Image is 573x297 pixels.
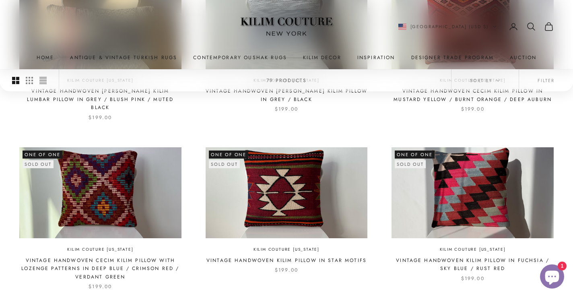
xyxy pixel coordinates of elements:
[410,23,489,30] span: [GEOGRAPHIC_DATA] (USD $)
[519,69,573,91] button: Filter
[357,54,395,62] a: Inspiration
[19,87,181,111] a: Vintage Handwoven [PERSON_NAME] Kilim Lumbar Pillow in Grey / Blush Pink / Muted Black
[398,22,554,31] nav: Secondary navigation
[209,151,249,159] span: One of One
[23,151,62,159] span: One of One
[461,274,484,283] sale-price: $199.00
[275,105,298,113] sale-price: $199.00
[398,23,497,30] button: Change country or currency
[254,246,319,253] a: Kilim Couture [US_STATE]
[37,54,54,62] a: Home
[461,105,484,113] sale-price: $199.00
[206,87,368,103] a: Vintage Handwoven [PERSON_NAME] Kilim Pillow in Grey / Black
[89,283,112,291] sale-price: $199.00
[67,246,133,253] a: Kilim Couture [US_STATE]
[411,54,494,62] a: Designer Trade Program
[451,69,519,91] button: Sort by
[12,70,19,91] button: Switch to larger product images
[19,54,554,62] nav: Primary navigation
[26,70,33,91] button: Switch to smaller product images
[206,256,367,264] a: Vintage Handwoven Kilim Pillow in Star Motifs
[39,70,47,91] button: Switch to compact product images
[275,266,298,274] sale-price: $199.00
[395,151,435,159] span: One of One
[510,54,536,62] a: Auction
[392,147,554,238] img: Vintage Turkish Kilim Pillow with zigzag pattern in shades of fuchsia, sky blue, rust-red, and bl...
[470,76,500,84] span: Sort by
[206,147,368,238] img: Vintage handwoven Turkish Kilim pillow with khaki, orange, and black parallel stripes, featuring ...
[193,54,287,62] a: Contemporary Oushak Rugs
[19,256,181,281] a: Vintage Handwoven Cecim Kilim Pillow with Lozenge Patterns in Deep Blue / Crimson Red / Verdant G...
[23,160,54,168] sold-out-badge: Sold out
[395,160,426,168] sold-out-badge: Sold out
[19,147,181,238] img: 16x16 Vintage Handwoven Kilim Decorative Throw Pillow with Polychromatic Palette of Cream, Blue, ...
[392,87,554,103] a: Vintage Handwoven Cecim Kilim Pillow in Mustard Yellow / Burnt Orange / Deep Auburn
[209,160,240,168] sold-out-badge: Sold out
[538,264,567,291] inbox-online-store-chat: Shopify online store chat
[266,76,307,84] p: 79 products
[392,256,554,273] a: Vintage Handwoven Kilim Pillow in Fuchsia / Sky Blue / Rust Red
[440,246,506,253] a: Kilim Couture [US_STATE]
[236,8,337,46] img: Logo of Kilim Couture New York
[70,54,177,62] a: Antique & Vintage Turkish Rugs
[89,113,112,122] sale-price: $199.00
[303,54,341,62] summary: Kilim Decor
[398,24,406,30] img: United States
